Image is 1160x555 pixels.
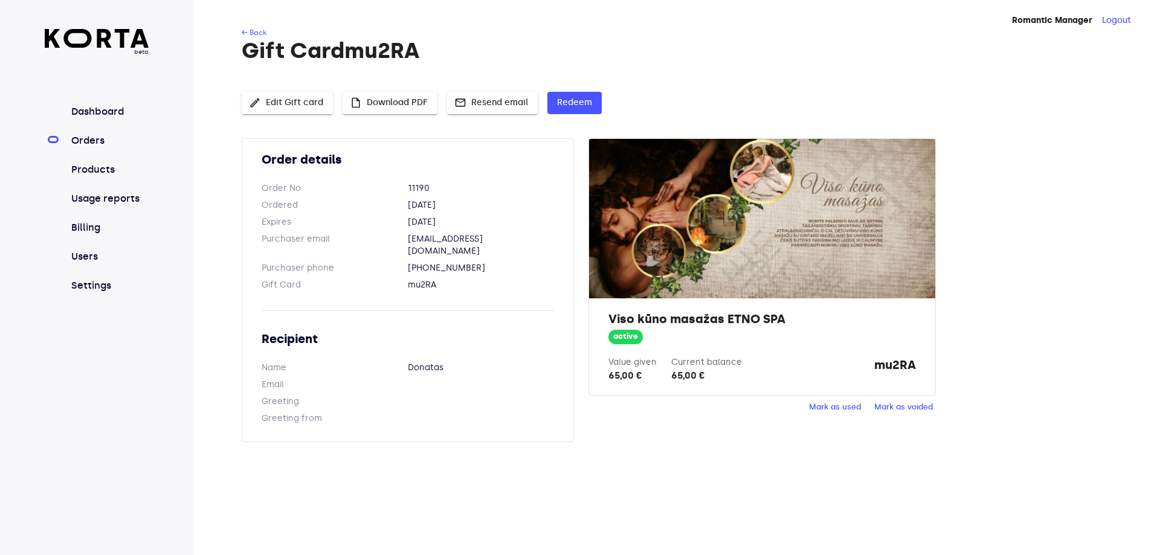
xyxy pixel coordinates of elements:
span: Mark as voided [874,400,933,414]
dt: Greeting from [262,412,408,425]
span: Mark as used [809,400,861,414]
span: Redeem [557,95,592,111]
div: 65,00 € [608,368,657,383]
label: Value given [608,357,657,367]
a: beta [45,29,149,56]
button: Mark as voided [871,398,936,417]
span: Download PDF [352,95,428,111]
a: Orders [69,133,149,148]
button: Redeem [547,92,602,114]
button: Download PDF [343,92,437,114]
a: Usage reports [69,191,149,206]
h2: Viso kūno masažas ETNO SPA [608,310,915,327]
dd: Donatas [408,362,554,374]
a: Dashboard [69,104,149,119]
a: Settings [69,278,149,293]
h2: Recipient [262,330,554,347]
dd: [DATE] [408,199,554,211]
button: Logout [1102,14,1131,27]
span: Resend email [457,95,528,111]
dt: Order No. [262,182,408,194]
span: active [608,331,643,342]
h2: Order details [262,151,554,168]
dt: Purchaser phone [262,262,408,274]
h1: Gift Card mu2RA [242,39,1109,63]
span: Edit Gift card [251,95,323,111]
span: mail [454,97,466,109]
dd: mu2RA [408,279,554,291]
div: 65,00 € [671,368,742,383]
strong: Romantic Manager [1012,15,1092,25]
dd: [PHONE_NUMBER] [408,262,554,274]
dd: 11190 [408,182,554,194]
a: Users [69,249,149,264]
dt: Gift Card [262,279,408,291]
img: Korta [45,29,149,48]
dd: [EMAIL_ADDRESS][DOMAIN_NAME] [408,233,554,257]
dt: Greeting [262,396,408,408]
a: Billing [69,220,149,235]
dt: Ordered [262,199,408,211]
dd: [DATE] [408,216,554,228]
dt: Expires [262,216,408,228]
a: ← Back [242,28,266,37]
span: insert_drive_file [350,97,362,109]
a: Products [69,162,149,177]
strong: mu2RA [874,356,916,383]
dt: Email [262,379,408,391]
dt: Purchaser email [262,233,408,257]
span: beta [45,48,149,56]
label: Current balance [671,357,742,367]
a: Edit Gift card [242,96,333,106]
button: Edit Gift card [242,92,333,114]
dt: Name [262,362,408,374]
button: Mark as used [806,398,864,417]
button: Resend email [447,92,538,114]
span: edit [249,97,261,109]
